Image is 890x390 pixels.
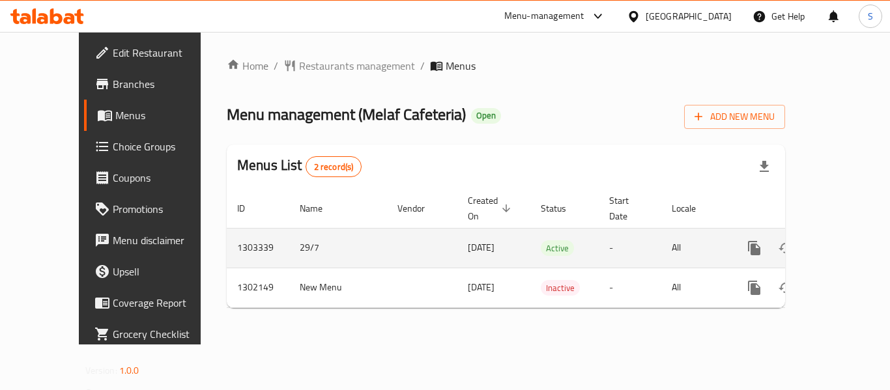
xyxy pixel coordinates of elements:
span: Open [471,110,501,121]
div: Inactive [541,280,580,296]
div: Open [471,108,501,124]
div: Total records count [306,156,362,177]
span: Choice Groups [113,139,217,154]
span: Start Date [609,193,646,224]
div: Export file [749,151,780,182]
span: [DATE] [468,239,495,256]
a: Promotions [84,193,227,225]
td: - [599,228,661,268]
span: Restaurants management [299,58,415,74]
span: Name [300,201,339,216]
span: 1.0.0 [119,362,139,379]
a: Upsell [84,256,227,287]
span: Grocery Checklist [113,326,217,342]
button: Change Status [770,272,801,303]
a: Restaurants management [283,58,415,74]
td: All [661,268,728,307]
a: Grocery Checklist [84,318,227,350]
a: Choice Groups [84,131,227,162]
span: Promotions [113,201,217,217]
li: / [274,58,278,74]
span: Menu disclaimer [113,232,217,248]
span: Menus [115,107,217,123]
td: All [661,228,728,268]
span: 2 record(s) [306,161,362,173]
a: Branches [84,68,227,100]
button: more [739,272,770,303]
table: enhanced table [227,189,874,308]
span: Status [541,201,583,216]
a: Home [227,58,268,74]
span: Add New Menu [695,109,775,125]
a: Menus [84,100,227,131]
a: Coverage Report [84,287,227,318]
span: Active [541,241,574,256]
span: Version: [85,362,117,379]
span: Coverage Report [113,295,217,311]
li: / [420,58,425,74]
span: Vendor [397,201,442,216]
button: Add New Menu [684,105,785,129]
span: S [868,9,873,23]
td: 1303339 [227,228,289,268]
span: Created On [468,193,515,224]
a: Coupons [84,162,227,193]
div: Menu-management [504,8,584,24]
span: Menu management ( Melaf Cafeteria ) [227,100,466,129]
span: Edit Restaurant [113,45,217,61]
span: Coupons [113,170,217,186]
td: New Menu [289,268,387,307]
span: Menus [446,58,476,74]
nav: breadcrumb [227,58,785,74]
a: Edit Restaurant [84,37,227,68]
span: Locale [672,201,713,216]
td: 1302149 [227,268,289,307]
span: ID [237,201,262,216]
h2: Menus List [237,156,362,177]
div: [GEOGRAPHIC_DATA] [646,9,732,23]
span: Inactive [541,281,580,296]
div: Active [541,240,574,256]
a: Menu disclaimer [84,225,227,256]
span: [DATE] [468,279,495,296]
span: Upsell [113,264,217,279]
span: Branches [113,76,217,92]
td: - [599,268,661,307]
button: more [739,232,770,264]
td: 29/7 [289,228,387,268]
th: Actions [728,189,874,229]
